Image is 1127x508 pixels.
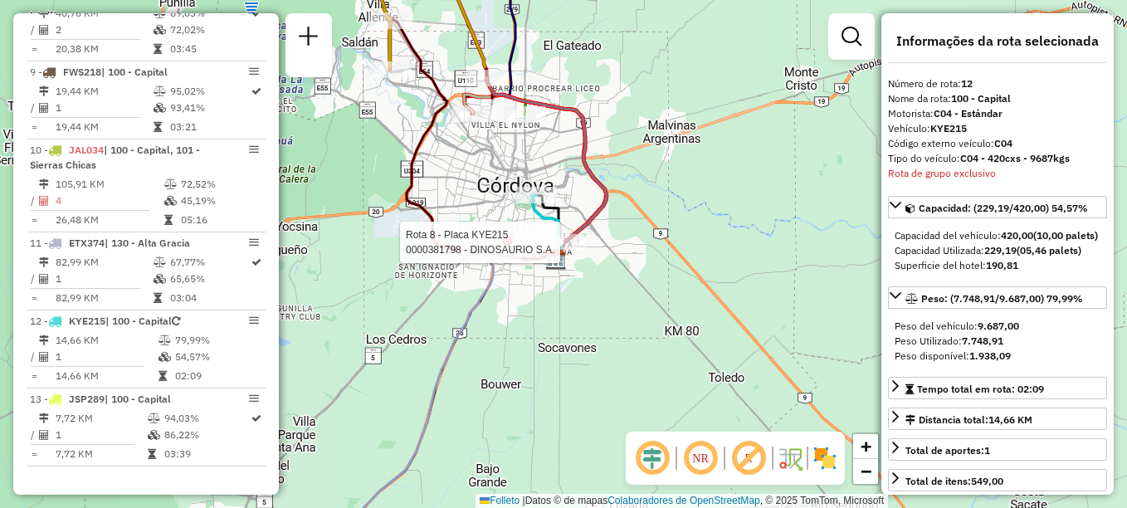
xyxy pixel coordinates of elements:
[55,446,147,462] td: 7,72 KM
[175,350,210,363] font: 54,57%
[729,438,768,478] span: Exibir rótulo
[812,445,838,471] img: Exibir/Ocultar setores
[169,41,250,57] td: 03:45
[170,272,205,285] font: 65,65%
[30,427,38,443] td: /
[154,103,166,113] i: % de utilização da cubagem
[30,315,48,327] font: 12 -
[164,196,177,206] i: % de utilização da cubagem
[69,237,105,249] span: ETX374
[30,212,38,228] td: =
[888,196,1107,218] a: Capacidad: (229,19/420,00) 54,57%
[159,371,167,381] i: Tempo total em rota
[55,5,153,22] td: 40,76 KM
[895,244,1081,256] font: Capacidad Utilizada:
[545,249,567,271] img: SAZ AR AS Cordoba
[971,475,1003,487] strong: 549,00
[951,92,1011,105] strong: 100 - Capital
[170,101,205,114] font: 93,41%
[163,410,250,427] td: 94,03%
[39,196,49,206] i: Total de Atividades
[249,237,259,247] em: Opções
[39,430,49,440] i: Total de Atividades
[170,23,205,36] font: 72,02%
[154,25,166,35] i: % de utilização da cubagem
[905,474,1003,489] div: Total de itens:
[39,274,49,284] i: Total de Atividades
[888,122,967,134] font: Vehículo:
[888,33,1107,49] h4: Informações da rota selecionada
[835,20,868,53] a: Exibir filtros
[969,349,1011,362] strong: 1.938,09
[480,495,520,506] a: Folleto
[632,438,672,478] span: Ocultar deslocamento
[105,237,190,249] span: | 130 - Alta Gracia
[921,292,1083,305] span: Peso: (7.748,91/9.687,00) 79,99%
[30,66,42,78] font: 9 -
[55,271,153,287] td: 1
[105,393,171,405] span: | 100 - Capital
[251,86,261,96] i: Rota otimizada
[55,193,163,209] td: 4
[169,5,250,22] td: 89,03%
[888,76,1107,91] div: Número de rota:
[169,119,250,135] td: 03:21
[978,320,1019,332] strong: 9.687,00
[30,368,38,384] td: =
[148,430,160,440] i: % de utilização da cubagem
[164,215,173,225] i: Tempo total em rota
[55,349,158,365] td: 1
[39,413,49,423] i: Distância Total
[154,44,162,54] i: Tempo total em rota
[934,107,1003,120] strong: C04 - Estándar
[930,122,967,134] strong: KYE215
[181,194,216,207] font: 45,19%
[853,434,878,459] a: Acercar
[895,335,1003,347] font: Peso Utilizado:
[861,461,871,481] span: −
[69,144,104,156] span: JAL034
[888,469,1107,491] a: Total de itens:549,00
[180,212,259,228] td: 05:16
[55,41,153,57] td: 20,38 KM
[39,257,49,267] i: Distância Total
[30,349,38,365] td: /
[960,152,1070,164] strong: C04 - 420cxs - 9687kgs
[55,119,153,135] td: 19,44 KM
[174,332,258,349] td: 79,99%
[39,179,49,189] i: Distância Total
[895,258,1100,273] div: Superficie del hotel:
[164,428,199,441] font: 86,22%
[888,377,1107,399] a: Tempo total em rota: 02:09
[961,77,973,90] strong: 12
[888,222,1107,280] div: Capacidad: (229,19/420,00) 54,57%
[895,229,1098,242] font: Capacidad del vehículo:
[888,91,1107,106] div: Nome da rota:
[55,410,147,427] td: 7,72 KM
[888,408,1107,430] a: Distancia total:14,66 KM
[39,352,49,362] i: Total de Atividades
[39,25,49,35] i: Total de Atividades
[895,320,1019,332] span: Peso del vehículo:
[105,315,172,327] span: | 100 - Capital
[172,316,180,326] i: Veículo já utilizado nesta sessão
[30,393,48,405] font: 13 -
[55,332,158,349] td: 14,66 KM
[39,103,49,113] i: Total de Atividades
[55,212,163,228] td: 26,48 KM
[69,315,105,327] span: KYE215
[853,459,878,484] a: Alejar
[681,438,720,478] span: Ocultar NR
[159,335,171,345] i: % de utilização do peso
[163,446,250,462] td: 03:39
[169,83,250,100] td: 95,02%
[30,100,38,116] td: /
[861,436,871,457] span: +
[249,393,259,403] em: Opções
[251,413,261,423] i: Rota otimizada
[154,122,162,132] i: Tempo total em rota
[919,202,1088,214] span: Capacidad: (229,19/420,00) 54,57%
[888,438,1107,461] a: Total de aportes:1
[30,144,48,156] font: 10 -
[962,335,1003,347] strong: 7.748,91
